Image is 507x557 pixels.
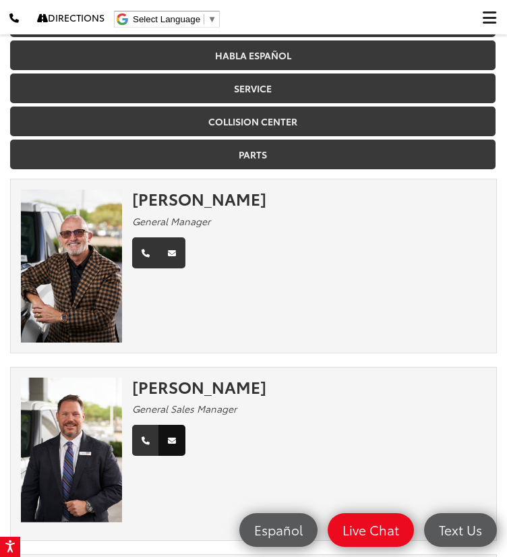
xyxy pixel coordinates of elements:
[432,521,489,538] span: Text Us
[133,14,200,24] span: Select Language
[247,521,309,538] span: Español
[132,214,210,228] em: General Manager
[336,521,406,538] span: Live Chat
[10,107,496,136] a: Collision Center
[424,513,497,547] a: Text Us
[10,74,496,103] a: Service
[132,189,486,207] div: [PERSON_NAME]
[10,40,496,70] a: Habla Español
[10,140,496,169] a: Parts
[208,14,216,24] span: ▼
[328,513,414,547] a: Live Chat
[158,425,185,456] a: Email
[132,237,159,268] a: Phone
[21,189,122,342] img: Mike Gorbet
[239,513,318,547] a: Español
[21,378,122,531] img: Ronny Haring
[133,14,216,24] a: Select Language​
[28,1,114,35] a: Directions
[132,402,237,415] em: General Sales Manager
[158,237,185,268] a: Email
[132,378,486,395] div: [PERSON_NAME]
[132,425,159,456] a: Phone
